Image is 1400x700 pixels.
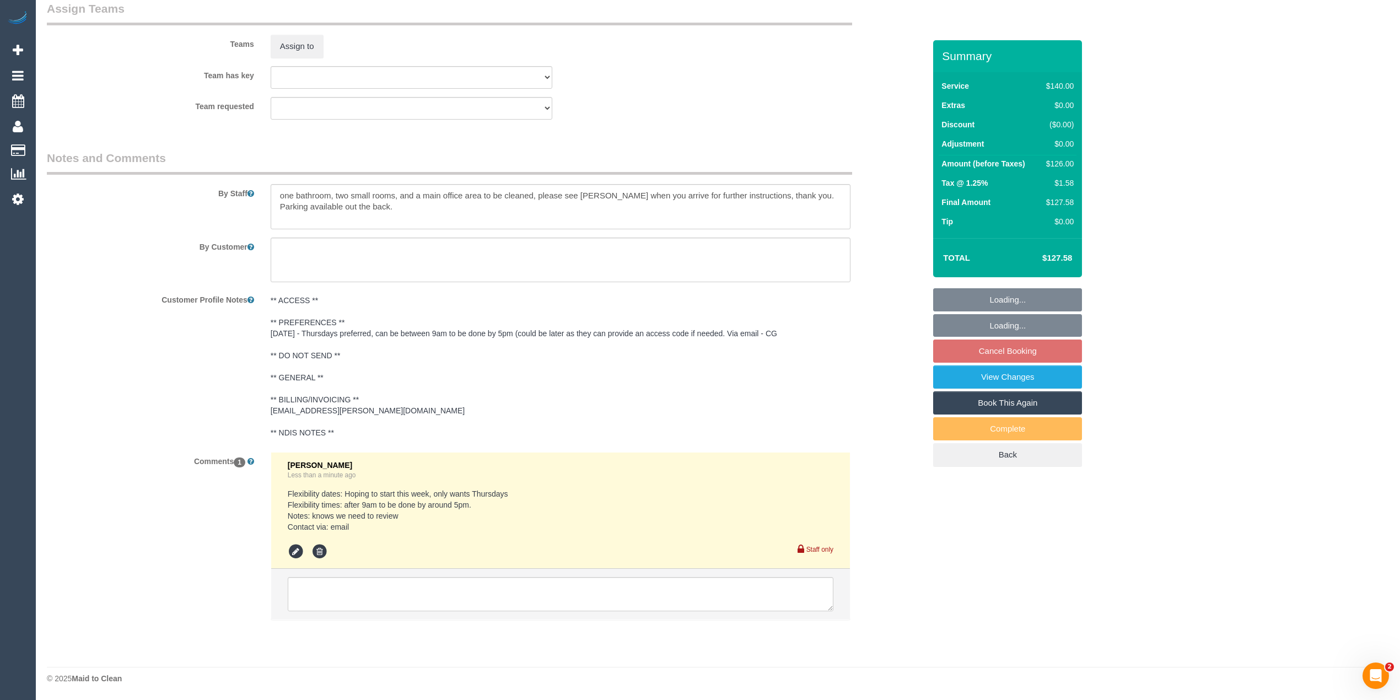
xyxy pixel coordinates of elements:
div: $0.00 [1042,216,1074,227]
legend: Assign Teams [47,1,852,25]
h3: Summary [942,50,1076,62]
strong: Maid to Clean [72,674,122,683]
h4: $127.58 [1009,254,1072,263]
a: Back [933,443,1082,466]
span: 2 [1385,663,1394,671]
label: By Staff [39,184,262,199]
span: 1 [234,457,245,467]
div: $0.00 [1042,100,1074,111]
pre: ** ACCESS ** ** PREFERENCES ** [DATE] - Thursdays preferred, can be between 9am to be done by 5pm... [271,295,850,438]
label: Team requested [39,97,262,112]
label: Tip [941,216,953,227]
a: Book This Again [933,391,1082,414]
div: $127.58 [1042,197,1074,208]
label: Final Amount [941,197,990,208]
a: View Changes [933,365,1082,389]
label: Teams [39,35,262,50]
small: Staff only [806,546,833,553]
label: Team has key [39,66,262,81]
label: By Customer [39,238,262,252]
label: Tax @ 1.25% [941,177,988,189]
strong: Total [943,253,970,262]
div: © 2025 [47,673,1389,684]
div: ($0.00) [1042,119,1074,130]
span: [PERSON_NAME] [288,461,352,470]
pre: Flexibility dates: Hoping to start this week, only wants Thursdays Flexibility times: after 9am t... [288,488,833,532]
a: Less than a minute ago [288,471,356,479]
label: Amount (before Taxes) [941,158,1025,169]
button: Assign to [271,35,324,58]
label: Service [941,80,969,91]
div: $0.00 [1042,138,1074,149]
label: Customer Profile Notes [39,290,262,305]
div: $126.00 [1042,158,1074,169]
label: Extras [941,100,965,111]
iframe: Intercom live chat [1363,663,1389,689]
div: $1.58 [1042,177,1074,189]
label: Adjustment [941,138,984,149]
label: Discount [941,119,974,130]
img: Automaid Logo [7,11,29,26]
div: $140.00 [1042,80,1074,91]
legend: Notes and Comments [47,150,852,175]
label: Comments [39,452,262,467]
